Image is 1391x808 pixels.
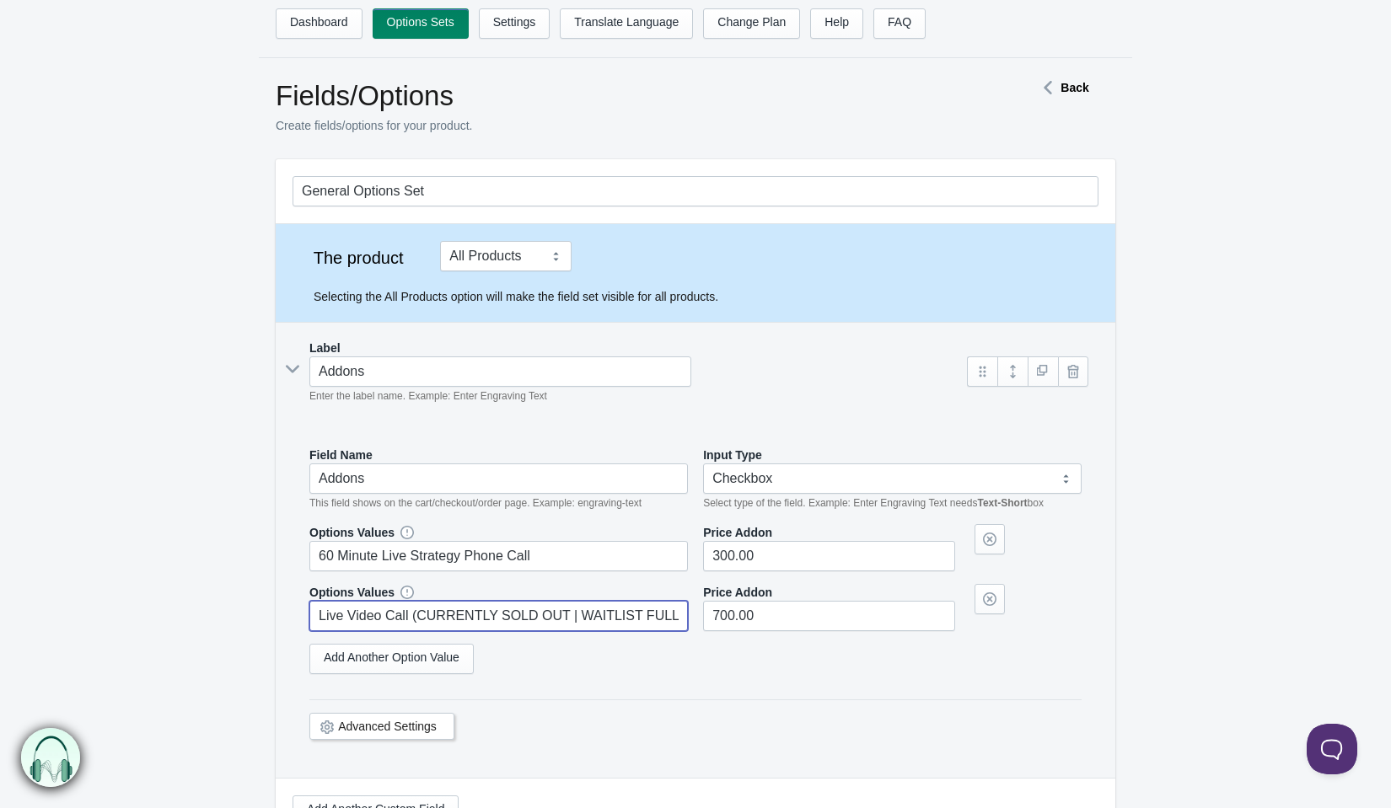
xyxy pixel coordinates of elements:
h1: Fields/Options [276,79,975,113]
label: Label [309,340,341,356]
label: Options Values [309,524,395,541]
input: General Options Set [293,176,1098,206]
label: Price Addon [703,524,772,541]
p: Create fields/options for your product. [276,117,975,134]
a: Change Plan [703,8,800,39]
label: Field Name [309,447,373,463]
b: Text-Short [977,497,1027,509]
a: Help [810,8,863,39]
label: Options Values [309,584,395,601]
a: Back [1035,81,1088,94]
a: Options Sets [373,8,469,39]
a: Dashboard [276,8,363,39]
a: Advanced Settings [338,720,437,733]
a: FAQ [873,8,926,39]
label: Price Addon [703,584,772,601]
em: Select type of the field. Example: Enter Engraving Text needs box [703,497,1044,509]
label: Input Type [703,447,762,463]
a: Add Another Option Value [309,644,474,674]
img: bxm.png [22,729,81,788]
p: Selecting the All Products option will make the field set visible for all products. [314,288,1098,305]
em: This field shows on the cart/checkout/order page. Example: engraving-text [309,497,642,509]
label: The product [293,249,424,266]
a: Settings [479,8,550,39]
input: 1.20 [703,601,955,631]
strong: Back [1061,81,1088,94]
em: Enter the label name. Example: Enter Engraving Text [309,390,547,402]
a: Translate Language [560,8,693,39]
input: 1.20 [703,541,955,571]
iframe: Toggle Customer Support [1307,724,1357,774]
